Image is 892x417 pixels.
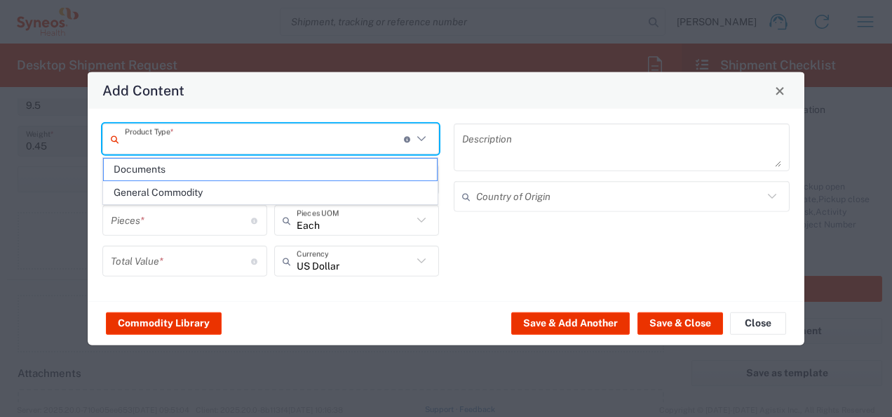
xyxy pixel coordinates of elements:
[637,312,723,334] button: Save & Close
[104,182,438,204] span: General Commodity
[770,81,790,100] button: Close
[104,159,438,180] span: Documents
[511,312,630,334] button: Save & Add Another
[730,312,786,334] button: Close
[102,80,184,100] h4: Add Content
[106,312,222,334] button: Commodity Library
